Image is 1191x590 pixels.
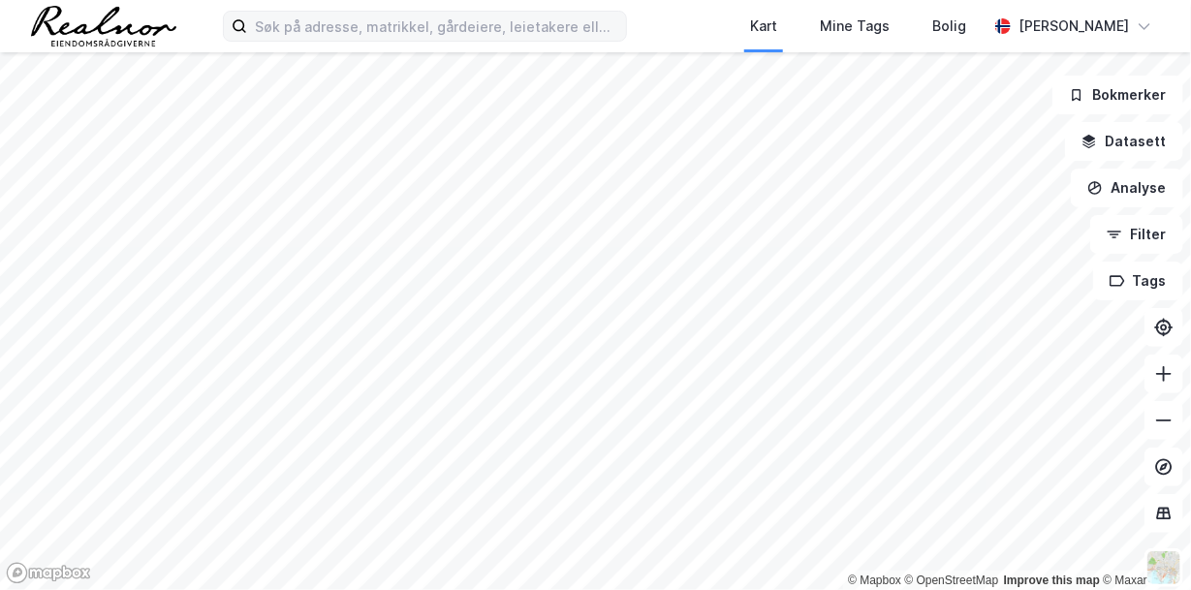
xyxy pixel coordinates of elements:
[1094,497,1191,590] iframe: Chat Widget
[750,15,777,38] div: Kart
[31,6,176,47] img: realnor-logo.934646d98de889bb5806.png
[1019,15,1129,38] div: [PERSON_NAME]
[247,12,626,41] input: Søk på adresse, matrikkel, gårdeiere, leietakere eller personer
[1094,497,1191,590] div: Kontrollprogram for chat
[932,15,966,38] div: Bolig
[820,15,890,38] div: Mine Tags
